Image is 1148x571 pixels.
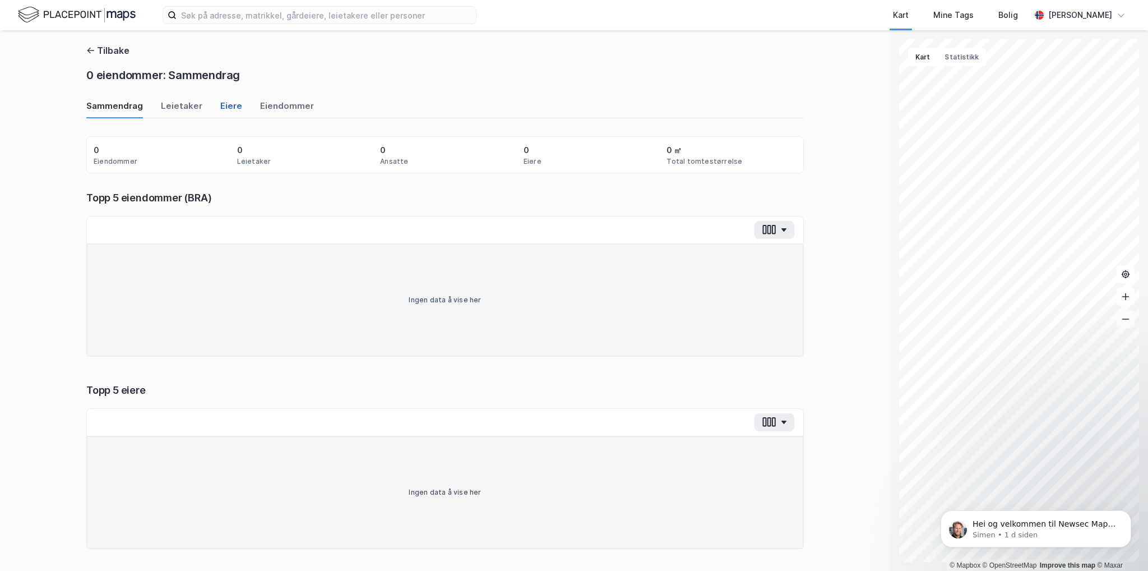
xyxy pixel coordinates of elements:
div: 0 [237,144,243,157]
div: Bolig [998,8,1018,22]
div: Kart [893,8,909,22]
iframe: Intercom notifications melding [924,487,1148,565]
div: 0 ㎡ [666,144,682,157]
div: Leietaker [161,100,202,118]
div: Sammendrag [86,100,143,118]
div: Eiendommer [94,157,137,166]
div: Total tomtestørrelse [666,157,742,166]
div: 0 [524,144,529,157]
a: Improve this map [1040,561,1095,569]
div: Eiendommer [260,100,314,118]
button: Kart [908,48,937,66]
div: Eiere [220,100,242,118]
a: OpenStreetMap [983,561,1037,569]
img: logo.f888ab2527a4732fd821a326f86c7f29.svg [18,5,136,25]
div: Mine Tags [933,8,974,22]
a: Mapbox [950,561,980,569]
div: Ingen data å vise her [409,296,481,305]
div: 0 [380,144,386,157]
button: Statistikk [937,48,986,66]
div: 0 eiendommer: Sammendrag [86,66,240,84]
div: 0 [94,144,99,157]
div: Leietaker [237,157,271,166]
div: Eiere [524,157,541,166]
button: Tilbake [86,44,129,57]
div: Ingen data å vise her [409,488,481,497]
div: Topp 5 eiere [86,384,804,397]
input: Søk på adresse, matrikkel, gårdeiere, leietakere eller personer [177,7,476,24]
div: Ansatte [380,157,408,166]
div: Topp 5 eiendommer (BRA) [86,191,804,205]
div: [PERSON_NAME] [1048,8,1112,22]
